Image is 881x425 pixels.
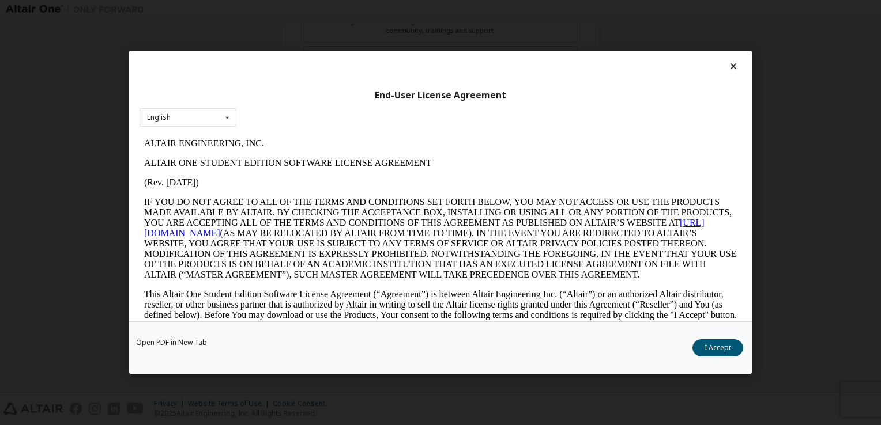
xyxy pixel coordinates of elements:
[692,340,743,357] button: I Accept
[5,84,565,104] a: [URL][DOMAIN_NAME]
[136,340,207,347] a: Open PDF in New Tab
[5,63,597,146] p: IF YOU DO NOT AGREE TO ALL OF THE TERMS AND CONDITIONS SET FORTH BELOW, YOU MAY NOT ACCESS OR USE...
[5,5,597,15] p: ALTAIR ENGINEERING, INC.
[5,155,597,197] p: This Altair One Student Edition Software License Agreement (“Agreement”) is between Altair Engine...
[5,24,597,35] p: ALTAIR ONE STUDENT EDITION SOFTWARE LICENSE AGREEMENT
[5,44,597,54] p: (Rev. [DATE])
[140,90,741,101] div: End-User License Agreement
[147,114,171,121] div: English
